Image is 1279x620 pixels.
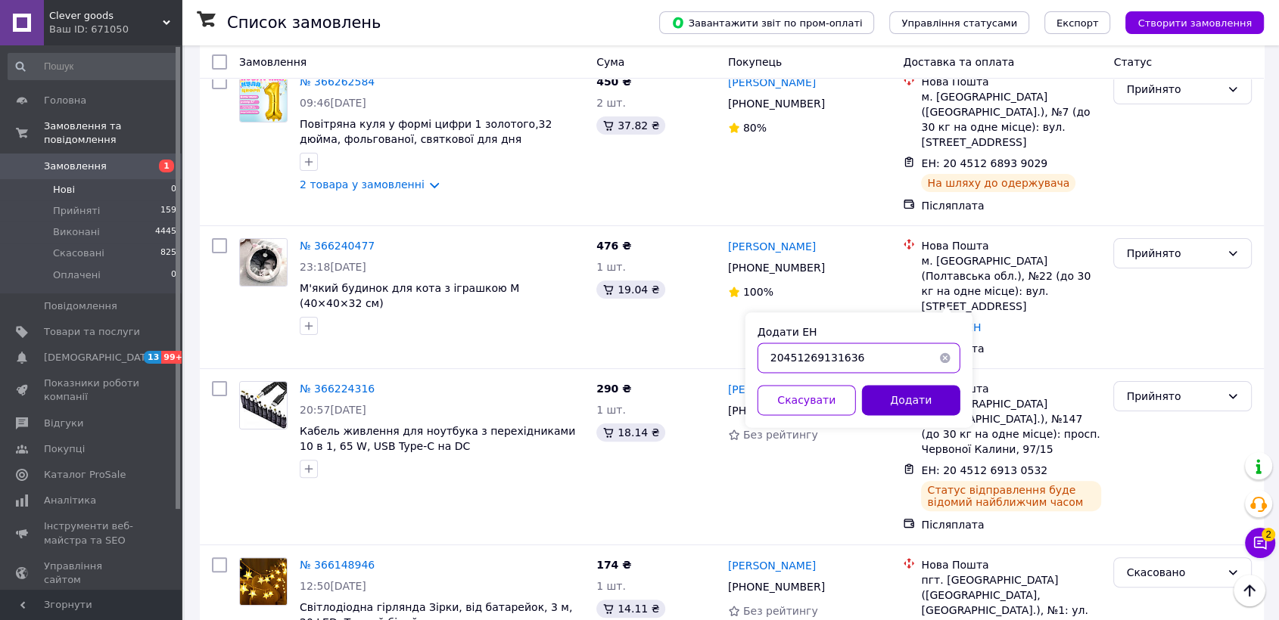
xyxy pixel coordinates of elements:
[239,56,307,68] span: Замовлення
[921,253,1101,314] div: м. [GEOGRAPHIC_DATA] (Полтавська обл.), №22 (до 30 кг на одне місце): вул. [STREET_ADDRESS]
[596,240,631,252] span: 476 ₴
[239,238,288,287] a: Фото товару
[743,605,818,617] span: Без рейтингу
[44,299,117,313] span: Повідомлення
[596,116,665,135] div: 37.82 ₴
[1245,528,1275,558] button: Чат з покупцем2
[144,351,161,364] span: 13
[53,268,101,282] span: Оплачені
[44,119,182,147] span: Замовлення та повідомлення
[725,400,828,421] div: [PHONE_NUMBER]
[596,559,631,571] span: 174 ₴
[240,382,287,429] img: Фото товару
[44,325,140,339] span: Товари та послуги
[930,343,960,373] button: Очистить
[921,157,1047,169] span: ЕН: 20 4512 6893 9029
[240,239,287,286] img: Фото товару
[728,382,816,397] a: [PERSON_NAME]
[160,246,176,260] span: 825
[596,580,626,592] span: 1 шт.
[44,494,96,507] span: Аналітика
[1110,16,1264,28] a: Створити замовлення
[901,17,1017,29] span: Управління статусами
[728,239,816,254] a: [PERSON_NAME]
[53,225,100,239] span: Виконані
[300,261,366,273] span: 23:18[DATE]
[1113,56,1152,68] span: Статус
[596,97,626,109] span: 2 шт.
[596,383,631,395] span: 290 ₴
[44,351,156,364] span: [DEMOGRAPHIC_DATA]
[596,281,665,299] div: 19.04 ₴
[758,326,817,338] label: Додати ЕН
[596,404,626,416] span: 1 шт.
[596,56,624,68] span: Cума
[240,558,287,605] img: Фото товару
[300,383,375,395] a: № 366224316
[53,183,75,197] span: Нові
[300,404,366,416] span: 20:57[DATE]
[1234,575,1265,606] button: Наверх
[53,246,104,260] span: Скасовані
[659,11,874,34] button: Завантажити звіт по пром-оплаті
[44,519,140,547] span: Інструменти веб-майстра та SEO
[160,204,176,218] span: 159
[44,417,83,430] span: Відгуки
[921,481,1101,511] div: Статус відправлення буде відомий найближчим часом
[743,429,818,441] span: Без рейтингу
[725,576,828,597] div: [PHONE_NUMBER]
[300,240,375,252] a: № 366240477
[171,268,176,282] span: 0
[300,76,375,88] a: № 366262584
[44,377,140,404] span: Показники роботи компанії
[921,74,1101,89] div: Нова Пошта
[161,351,186,364] span: 99+
[743,286,773,298] span: 100%
[596,76,631,88] span: 450 ₴
[903,56,1014,68] span: Доставка та оплата
[862,385,960,415] button: Додати
[921,341,1101,356] div: Післяплата
[725,93,828,114] div: [PHONE_NUMBER]
[1044,11,1111,34] button: Експорт
[1126,245,1221,262] div: Прийнято
[921,464,1047,476] span: ЕН: 20 4512 6913 0532
[300,425,575,452] a: Кабель живлення для ноутбука з перехідниками 10 в 1, 65 W, USB Type-C на DC
[300,559,375,571] a: № 366148946
[227,14,381,32] h1: Список замовлень
[921,174,1075,192] div: На шляху до одержувача
[596,261,626,273] span: 1 шт.
[155,225,176,239] span: 4445
[921,557,1101,572] div: Нова Пошта
[596,600,665,618] div: 14.11 ₴
[1262,528,1275,541] span: 2
[44,94,86,107] span: Головна
[1126,388,1221,405] div: Прийнято
[44,560,140,587] span: Управління сайтом
[1137,17,1252,29] span: Створити замовлення
[1126,81,1221,98] div: Прийнято
[1125,11,1264,34] button: Створити замовлення
[921,381,1101,396] div: Нова Пошта
[300,580,366,592] span: 12:50[DATE]
[300,118,552,160] a: Повітряна куля у формі цифри 1 золотого,32 дюйма, фольгованої, святкової для дня народження, річн...
[53,204,100,218] span: Прийняті
[240,75,287,122] img: Фото товару
[44,442,85,456] span: Покупці
[596,423,665,442] div: 18.14 ₴
[239,557,288,606] a: Фото товару
[921,198,1101,213] div: Післяплата
[743,122,767,134] span: 80%
[300,282,519,309] a: М'який будинок для кота з іграшкою M (40×40×32 см)
[671,16,862,29] span: Завантажити звіт по пром-оплаті
[44,160,107,173] span: Замовлення
[239,74,288,122] a: Фото товару
[728,558,816,573] a: [PERSON_NAME]
[171,183,176,197] span: 0
[921,517,1101,532] div: Післяплата
[49,9,163,23] span: Clever goods
[159,160,174,172] span: 1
